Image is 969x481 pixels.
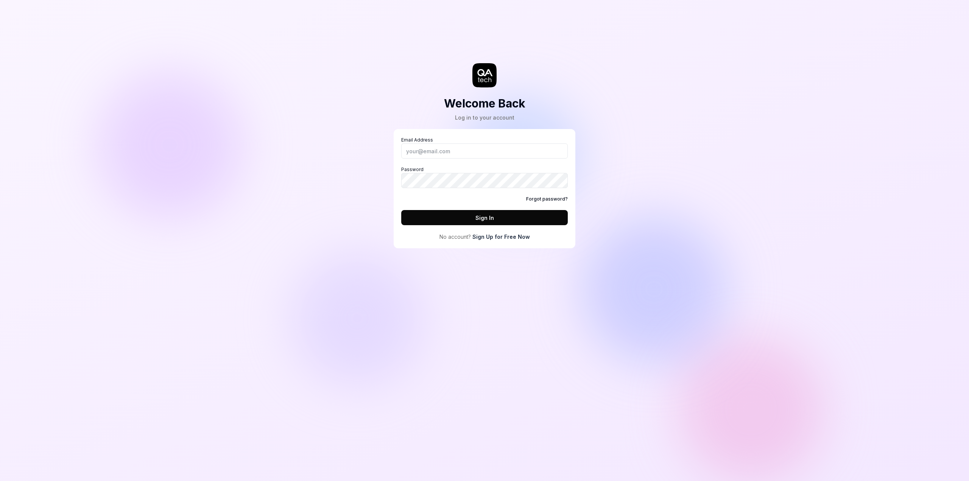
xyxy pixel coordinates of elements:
input: Email Address [401,143,568,159]
label: Password [401,166,568,188]
label: Email Address [401,137,568,159]
input: Password [401,173,568,188]
a: Forgot password? [526,196,568,202]
span: No account? [439,233,471,241]
button: Sign In [401,210,568,225]
div: Log in to your account [444,114,525,121]
h2: Welcome Back [444,95,525,112]
a: Sign Up for Free Now [472,233,530,241]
